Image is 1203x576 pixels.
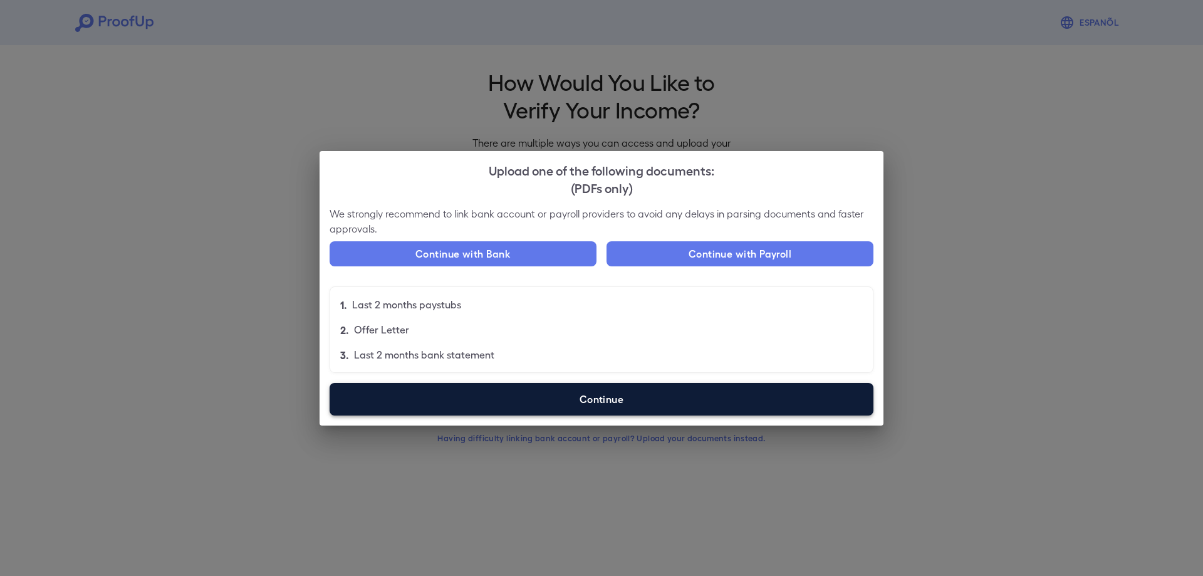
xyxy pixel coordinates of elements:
button: Continue with Bank [330,241,596,266]
p: We strongly recommend to link bank account or payroll providers to avoid any delays in parsing do... [330,206,873,236]
div: (PDFs only) [330,179,873,196]
p: Last 2 months paystubs [352,297,461,312]
p: Last 2 months bank statement [354,347,494,362]
p: 1. [340,297,347,312]
p: 3. [340,347,349,362]
h2: Upload one of the following documents: [320,151,883,206]
label: Continue [330,383,873,416]
p: Offer Letter [354,322,409,337]
p: 2. [340,322,349,337]
button: Continue with Payroll [607,241,873,266]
